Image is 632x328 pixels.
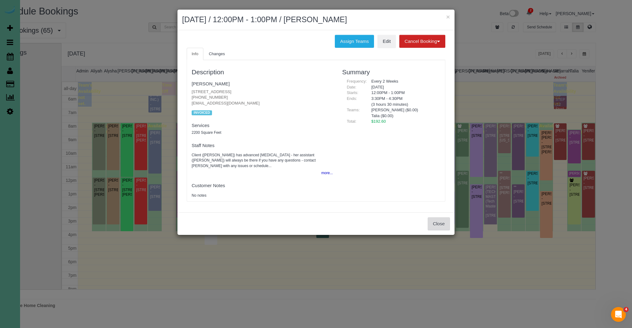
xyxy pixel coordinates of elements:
[192,68,333,76] h3: Description
[347,79,367,84] span: Frequency:
[446,14,450,20] button: ×
[347,90,359,95] span: Starts:
[192,193,333,198] pre: No notes
[399,35,445,48] button: Cancel Booking
[347,85,356,89] span: Date:
[209,51,225,56] span: Changes
[367,84,440,90] div: [DATE]
[335,35,374,48] button: Assign Teams
[192,51,198,56] span: Info
[371,119,386,124] span: $192.60
[611,307,626,322] iframe: Intercom live chat
[367,96,440,107] div: 3:30PM - 4:30PM (3 hours 30 minutes)
[367,90,440,96] div: 12:00PM - 1:00PM
[347,108,360,112] span: Teams:
[192,110,212,115] span: INVOICED
[192,123,333,128] h4: Services
[192,131,333,135] h5: 2200 Square Feet
[192,153,333,168] pre: Client ([PERSON_NAME]) has advanced [MEDICAL_DATA] - her assistant ([PERSON_NAME]) will always be...
[367,79,440,84] div: Every 2 Weeks
[342,68,440,76] h3: Summary
[192,89,333,106] p: [STREET_ADDRESS] [PHONE_NUMBER] [EMAIL_ADDRESS][DOMAIN_NAME]
[347,96,357,101] span: Ends:
[377,35,396,48] a: Edit
[347,119,356,124] span: Total:
[428,217,450,230] button: Close
[187,48,203,60] a: Info
[318,169,333,178] button: more...
[192,183,333,188] h4: Customer Notes
[192,143,333,148] h4: Staff Notes
[371,113,436,119] li: Talia ($0.00)
[182,14,450,25] h2: [DATE] / 12:00PM - 1:00PM / [PERSON_NAME]
[192,81,230,86] a: [PERSON_NAME]
[624,307,629,312] span: 4
[204,48,230,60] a: Changes
[371,107,436,113] li: [PERSON_NAME] ($0.00)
